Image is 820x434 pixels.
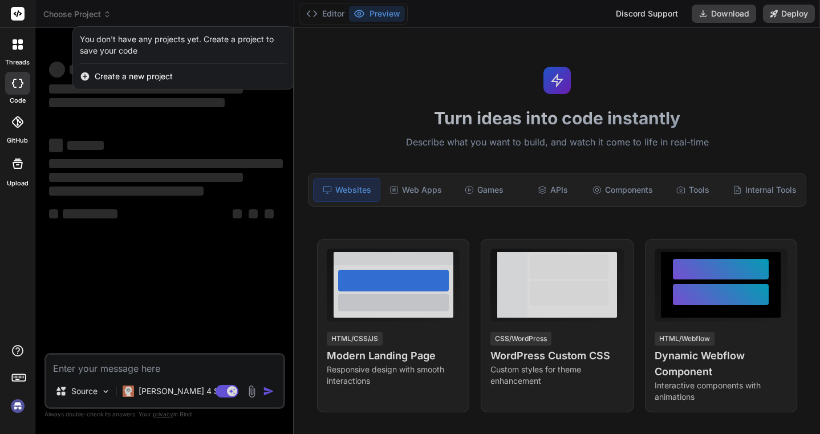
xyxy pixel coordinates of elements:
div: You don't have any projects yet. Create a project to save your code [80,34,287,56]
span: Create a new project [95,71,173,82]
label: GitHub [7,136,28,145]
img: signin [8,396,27,416]
label: threads [5,58,30,67]
label: code [10,96,26,106]
label: Upload [7,179,29,188]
